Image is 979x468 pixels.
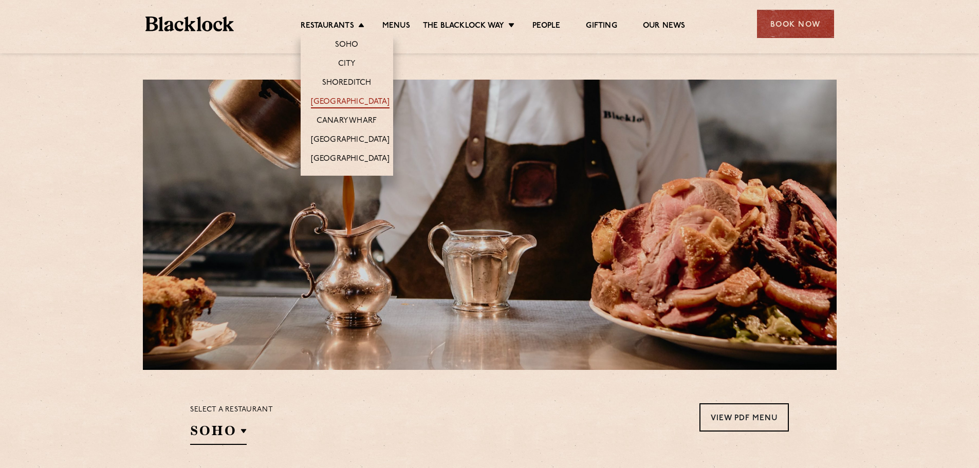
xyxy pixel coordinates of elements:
[311,154,390,165] a: [GEOGRAPHIC_DATA]
[699,403,789,432] a: View PDF Menu
[322,78,372,89] a: Shoreditch
[311,135,390,146] a: [GEOGRAPHIC_DATA]
[532,21,560,32] a: People
[317,116,377,127] a: Canary Wharf
[338,59,356,70] a: City
[190,403,273,417] p: Select a restaurant
[643,21,686,32] a: Our News
[190,422,247,445] h2: SOHO
[145,16,234,31] img: BL_Textured_Logo-footer-cropped.svg
[757,10,834,38] div: Book Now
[586,21,617,32] a: Gifting
[301,21,354,32] a: Restaurants
[335,40,359,51] a: Soho
[382,21,410,32] a: Menus
[311,97,390,108] a: [GEOGRAPHIC_DATA]
[423,21,504,32] a: The Blacklock Way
